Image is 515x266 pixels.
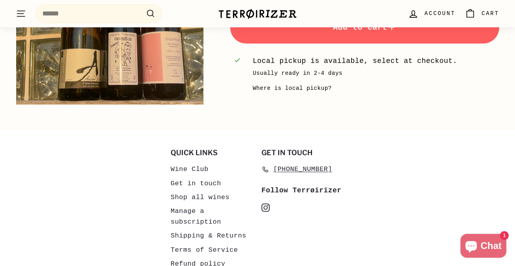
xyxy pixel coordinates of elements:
[458,234,509,260] inbox-online-store-chat: Shopify online store chat
[171,204,254,229] a: Manage a subscription
[171,162,209,176] a: Wine Club
[171,149,254,157] h2: Quick links
[333,23,397,32] span: Add to cart
[171,243,238,257] a: Terms of Service
[425,9,455,18] span: Account
[261,149,344,157] h2: Get in touch
[261,185,344,196] div: Follow Terrøirizer
[253,55,495,67] div: Local pickup is available, select at checkout.
[253,69,495,78] p: Usually ready in 2-4 days
[481,9,499,18] span: Cart
[403,2,460,25] a: Account
[171,177,221,190] a: Get in touch
[171,229,246,243] a: Shipping & Returns
[261,162,332,176] a: [PHONE_NUMBER]
[460,2,504,25] a: Cart
[253,84,332,93] div: Where is local pickup?
[273,164,332,175] span: [PHONE_NUMBER]
[230,12,499,44] button: Add to cart
[171,190,229,204] a: Shop all wines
